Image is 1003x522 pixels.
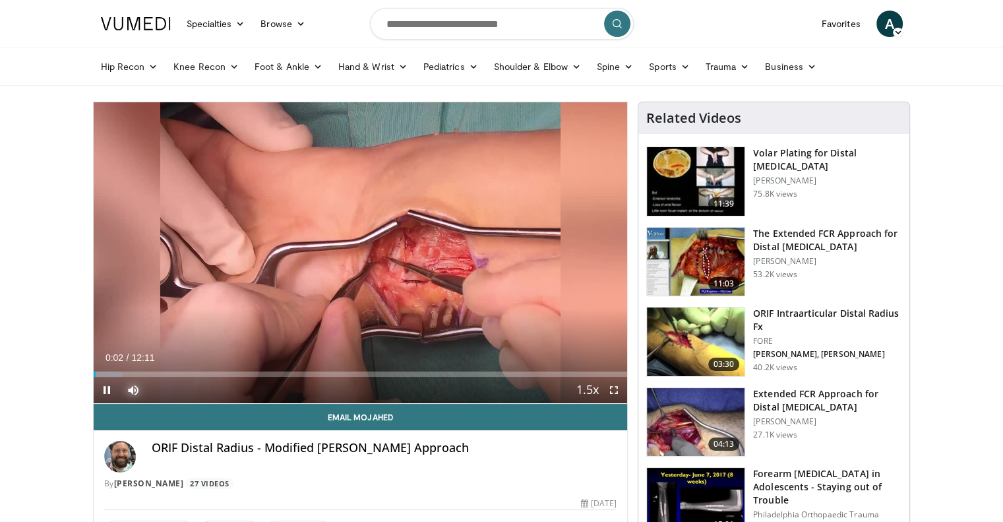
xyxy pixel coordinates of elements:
[646,227,901,297] a: 11:03 The Extended FCR Approach for Distal [MEDICAL_DATA] [PERSON_NAME] 53.2K views
[753,430,797,440] p: 27.1K views
[814,11,868,37] a: Favorites
[114,478,184,489] a: [PERSON_NAME]
[646,110,741,126] h4: Related Videos
[120,377,146,403] button: Mute
[753,349,901,360] p: [PERSON_NAME], [PERSON_NAME]
[646,307,901,377] a: 03:30 ORIF Intraarticular Distal Radius Fx FORE [PERSON_NAME], [PERSON_NAME] 40.2K views
[601,377,627,403] button: Fullscreen
[708,438,740,451] span: 04:13
[104,478,617,490] div: By
[330,53,415,80] a: Hand & Wrist
[94,377,120,403] button: Pause
[581,498,617,509] div: [DATE]
[415,53,486,80] a: Pediatrics
[647,388,745,457] img: _514ecLNcU81jt9H5hMDoxOjA4MTtFn1_1.150x105_q85_crop-smart_upscale.jpg
[646,387,901,457] a: 04:13 Extended FCR Approach for Distal [MEDICAL_DATA] [PERSON_NAME] 27.1K views
[647,308,745,376] img: 212608_0000_1.png.150x105_q85_crop-smart_upscale.jpg
[876,11,903,37] a: A
[753,147,901,173] h3: Volar Plating for Distal [MEDICAL_DATA]
[101,17,171,30] img: VuMedi Logo
[106,352,123,363] span: 0:02
[753,176,901,186] p: [PERSON_NAME]
[708,358,740,371] span: 03:30
[94,372,628,377] div: Progress Bar
[698,53,758,80] a: Trauma
[647,147,745,216] img: Vumedi-_volar_plating_100006814_3.jpg.150x105_q85_crop-smart_upscale.jpg
[486,53,589,80] a: Shoulder & Elbow
[708,277,740,290] span: 11:03
[370,8,634,40] input: Search topics, interventions
[757,53,824,80] a: Business
[753,269,797,280] p: 53.2K views
[753,227,901,253] h3: The Extended FCR Approach for Distal [MEDICAL_DATA]
[179,11,253,37] a: Specialties
[708,197,740,211] span: 11:39
[753,307,901,333] h3: ORIF Intraarticular Distal Radius Fx
[94,404,628,430] a: Email Mojahed
[647,228,745,296] img: 275697_0002_1.png.150x105_q85_crop-smart_upscale.jpg
[753,416,901,427] p: [PERSON_NAME]
[93,53,166,80] a: Hip Recon
[186,478,234,489] a: 27 Videos
[753,189,797,199] p: 75.8K views
[753,362,797,373] p: 40.2K views
[152,441,617,455] h4: ORIF Distal Radius - Modified [PERSON_NAME] Approach
[127,352,129,363] span: /
[574,377,601,403] button: Playback Rate
[131,352,154,363] span: 12:11
[641,53,698,80] a: Sports
[753,336,901,346] p: FORE
[589,53,641,80] a: Spine
[104,441,136,473] img: Avatar
[166,53,247,80] a: Knee Recon
[247,53,330,80] a: Foot & Ankle
[646,147,901,216] a: 11:39 Volar Plating for Distal [MEDICAL_DATA] [PERSON_NAME] 75.8K views
[753,256,901,267] p: [PERSON_NAME]
[253,11,313,37] a: Browse
[753,467,901,507] h3: Forearm [MEDICAL_DATA] in Adolescents - Staying out of Trouble
[753,387,901,414] h3: Extended FCR Approach for Distal [MEDICAL_DATA]
[94,102,628,404] video-js: Video Player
